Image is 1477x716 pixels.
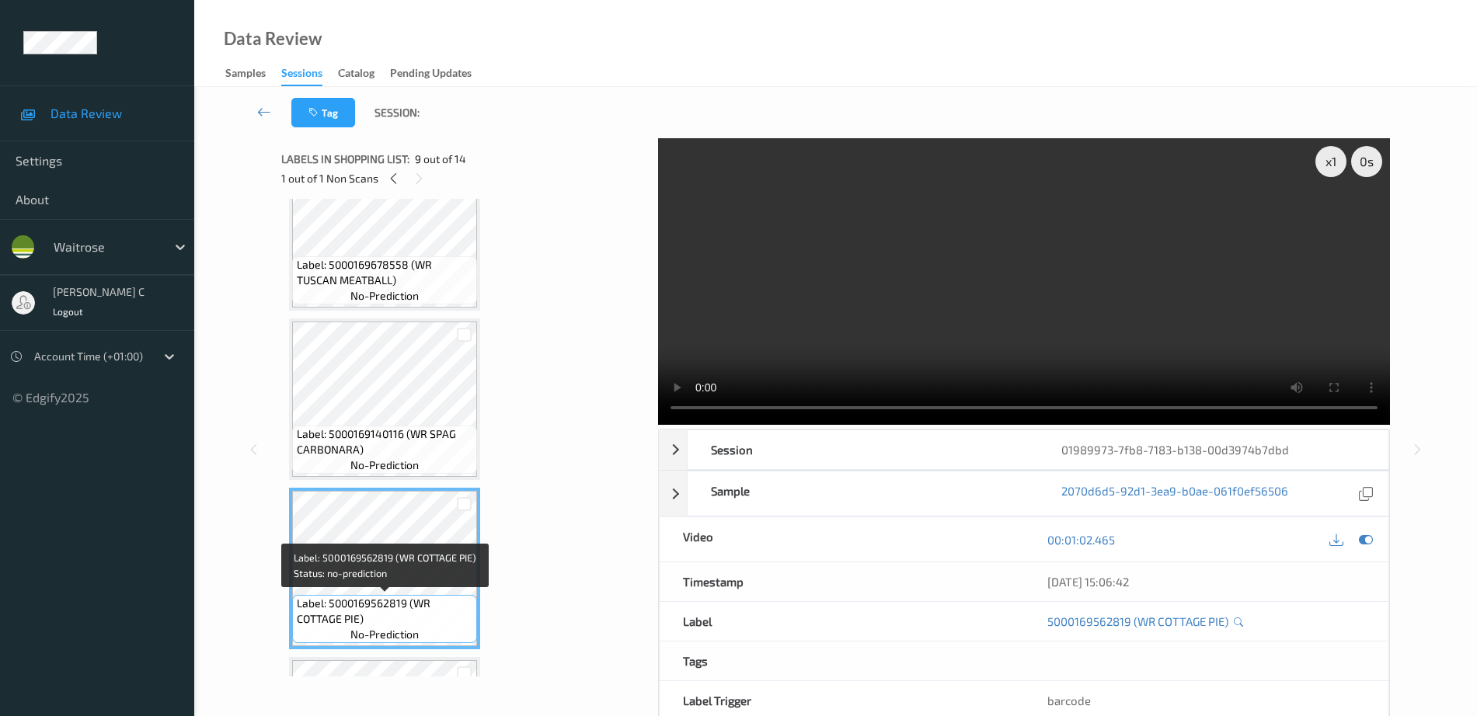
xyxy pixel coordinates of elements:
[390,63,487,85] a: Pending Updates
[281,151,409,167] span: Labels in shopping list:
[1315,146,1346,177] div: x 1
[1047,532,1115,547] a: 00:01:02.465
[281,169,647,188] div: 1 out of 1 Non Scans
[225,65,266,85] div: Samples
[350,288,419,304] span: no-prediction
[297,596,474,627] span: Label: 5000169562819 (WR COTTAGE PIE)
[225,63,281,85] a: Samples
[659,429,1389,470] div: Session01989973-7fb8-7183-b138-00d3974b7dbd
[297,426,474,457] span: Label: 5000169140116 (WR SPAG CARBONARA)
[1351,146,1382,177] div: 0 s
[350,457,419,473] span: no-prediction
[688,471,1038,516] div: Sample
[291,98,355,127] button: Tag
[281,63,338,86] a: Sessions
[660,641,1024,680] div: Tags
[1038,430,1388,469] div: 01989973-7fb8-7183-b138-00d3974b7dbd
[415,151,466,167] span: 9 out of 14
[350,627,419,642] span: no-prediction
[1047,613,1228,629] a: 5000169562819 (WR COTTAGE PIE)
[281,65,322,86] div: Sessions
[660,562,1024,601] div: Timestamp
[338,63,390,85] a: Catalog
[1061,483,1288,504] a: 2070d6d5-92d1-3ea9-b0ae-061f0ef56506
[224,31,322,47] div: Data Review
[660,517,1024,561] div: Video
[660,602,1024,641] div: Label
[374,105,420,120] span: Session:
[390,65,472,85] div: Pending Updates
[297,257,474,288] span: Label: 5000169678558 (WR TUSCAN MEATBALL)
[659,471,1389,516] div: Sample2070d6d5-92d1-3ea9-b0ae-061f0ef56506
[1047,574,1365,589] div: [DATE] 15:06:42
[338,65,374,85] div: Catalog
[688,430,1038,469] div: Session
